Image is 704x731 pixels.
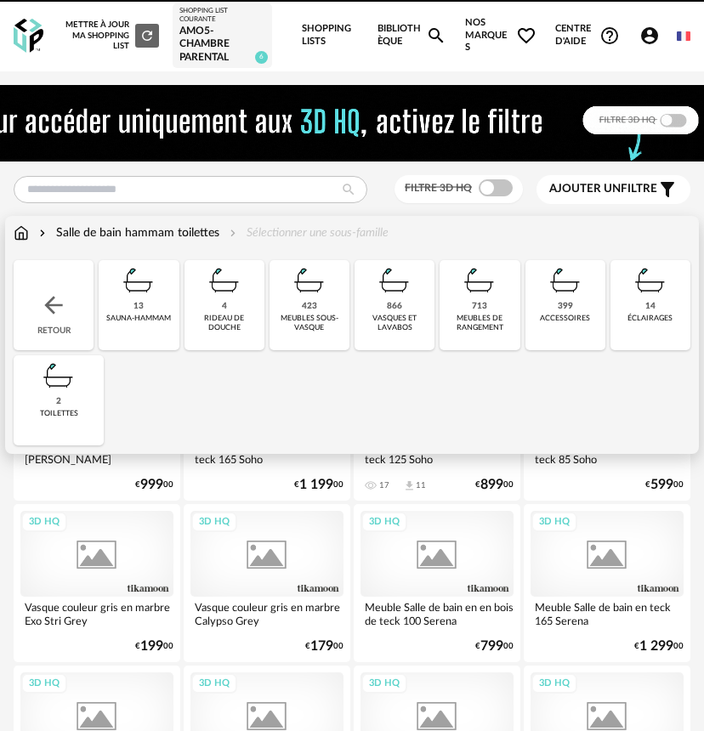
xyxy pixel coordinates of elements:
[64,20,159,51] div: Mettre à jour ma Shopping List
[445,314,514,333] div: meubles de rangement
[133,301,144,312] div: 13
[677,29,690,42] img: fr
[657,179,678,200] span: Filter icon
[537,175,690,204] button: Ajouter unfiltre Filter icon
[204,260,245,301] img: Salle%20de%20bain.png
[549,183,621,195] span: Ajouter un
[179,25,265,65] div: AMO5-Chambre parental
[38,355,79,396] img: Salle%20de%20bain.png
[516,25,537,46] span: Heart Outline icon
[645,301,656,312] div: 14
[36,224,49,241] img: svg+xml;base64,PHN2ZyB3aWR0aD0iMTYiIGhlaWdodD0iMTYiIHZpZXdCb3g9IjAgMCAxNiAxNiIgZmlsbD0ibm9uZSIgeG...
[179,7,265,65] a: Shopping List courante AMO5-Chambre parental 6
[558,301,573,312] div: 399
[549,182,657,196] span: filtre
[545,260,586,301] img: Salle%20de%20bain.png
[40,409,78,418] div: toilettes
[555,23,621,48] span: Centre d'aideHelp Circle Outline icon
[630,260,671,301] img: Salle%20de%20bain.png
[302,301,317,312] div: 423
[405,183,472,193] span: Filtre 3D HQ
[14,224,29,241] img: svg+xml;base64,PHN2ZyB3aWR0aD0iMTYiIGhlaWdodD0iMTciIHZpZXdCb3g9IjAgMCAxNiAxNyIgZmlsbD0ibm9uZSIgeG...
[426,25,446,46] span: Magnify icon
[222,301,227,312] div: 4
[387,301,402,312] div: 866
[14,19,43,54] img: OXP
[540,314,590,323] div: accessoires
[179,7,265,25] div: Shopping List courante
[118,260,159,301] img: Salle%20de%20bain.png
[56,396,61,407] div: 2
[275,314,344,333] div: meubles sous-vasque
[289,260,330,301] img: Salle%20de%20bain.png
[139,31,155,39] span: Refresh icon
[36,224,219,241] div: Salle de bain hammam toilettes
[639,25,660,46] span: Account Circle icon
[106,314,171,323] div: sauna-hammam
[14,260,94,350] div: Retour
[40,292,67,319] img: svg+xml;base64,PHN2ZyB3aWR0aD0iMjQiIGhlaWdodD0iMjQiIHZpZXdCb3g9IjAgMCAyNCAyNCIgZmlsbD0ibm9uZSIgeG...
[599,25,620,46] span: Help Circle Outline icon
[255,51,268,64] span: 6
[472,301,487,312] div: 713
[459,260,500,301] img: Salle%20de%20bain.png
[627,314,673,323] div: éclairages
[190,314,259,333] div: rideau de douche
[360,314,429,333] div: vasques et lavabos
[374,260,415,301] img: Salle%20de%20bain.png
[639,25,667,46] span: Account Circle icon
